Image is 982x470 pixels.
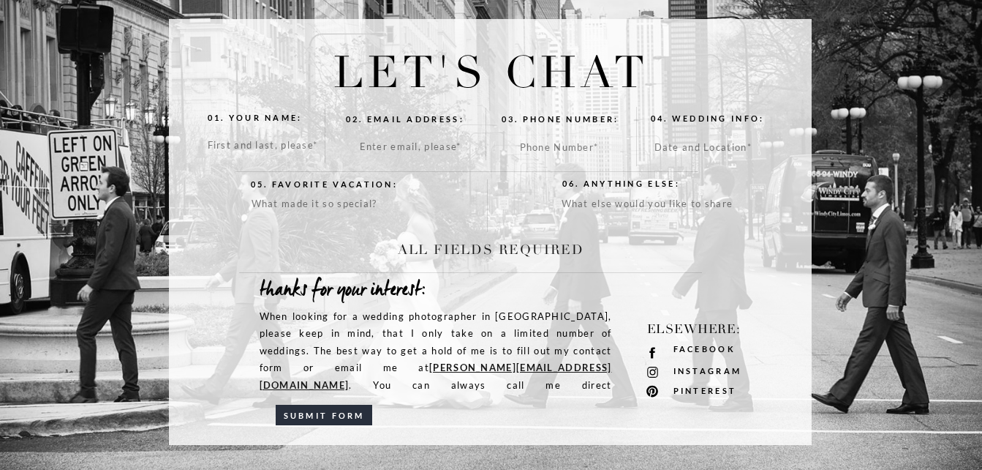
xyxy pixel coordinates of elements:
[651,111,772,130] a: 04. wedding info:
[260,277,444,305] div: thanks for your interest:
[383,242,600,261] div: ALL FIELDS REQUIRED
[260,362,612,390] a: [PERSON_NAME][EMAIL_ADDRESS][DOMAIN_NAME]
[260,308,612,392] p: When looking for a wedding photographer in [GEOGRAPHIC_DATA], please keep in mind, that I only ta...
[208,111,322,129] a: 01. your name:
[647,321,741,337] span: Elsewhere:
[251,177,401,195] a: 05. Favorite vacation:
[346,112,482,135] a: 02. email address:
[322,47,660,102] h2: LET's chat
[502,112,646,135] a: 03. Phone number:
[284,409,366,422] a: submit form
[673,342,733,358] a: facebook
[562,176,712,195] a: 06. Anything else:
[673,384,733,400] a: pinterest
[673,364,733,380] a: instagram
